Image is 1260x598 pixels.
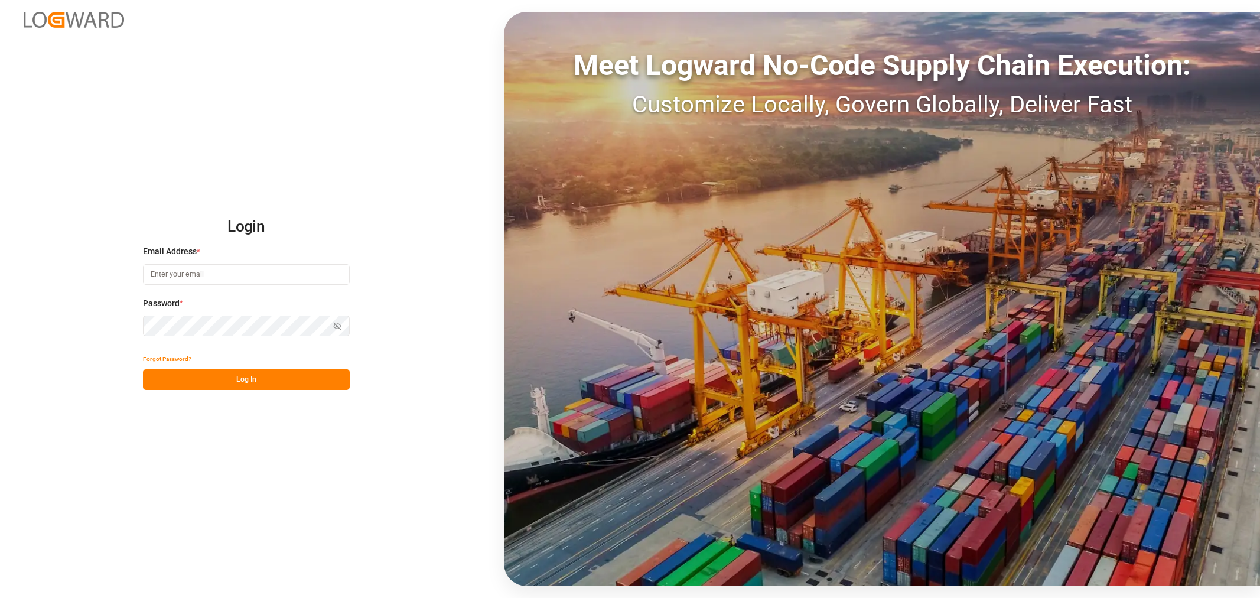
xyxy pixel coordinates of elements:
[143,369,350,390] button: Log In
[143,297,180,310] span: Password
[24,12,124,28] img: Logward_new_orange.png
[143,349,191,369] button: Forgot Password?
[143,264,350,285] input: Enter your email
[143,245,197,258] span: Email Address
[504,44,1260,87] div: Meet Logward No-Code Supply Chain Execution:
[504,87,1260,122] div: Customize Locally, Govern Globally, Deliver Fast
[143,208,350,246] h2: Login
